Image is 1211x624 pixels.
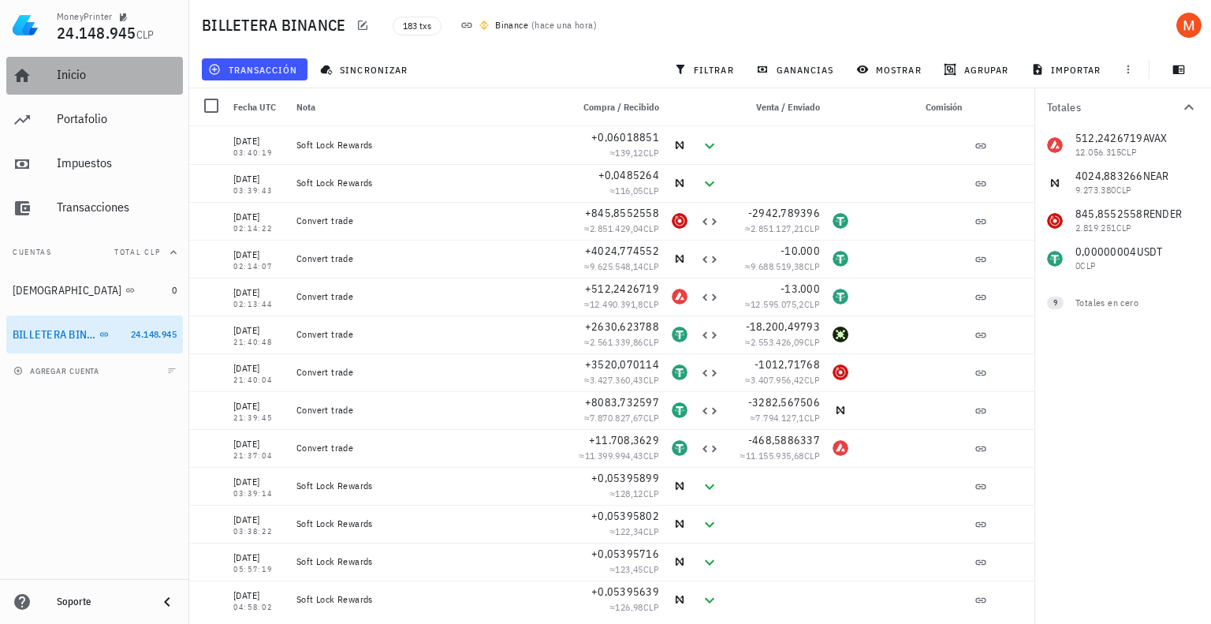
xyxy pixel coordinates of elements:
div: Binance [495,17,528,33]
div: Comisión [855,88,968,126]
span: ≈ [584,374,659,386]
span: +3520,070114 [585,357,659,372]
button: CuentasTotal CLP [6,234,183,271]
span: 9.688.519,38 [751,260,804,272]
div: [DATE] [233,209,284,225]
span: +11.708,3629 [589,433,659,447]
span: CLP [643,336,659,348]
span: CLP [804,336,820,348]
span: 9 [1053,297,1057,309]
img: 270.png [479,21,489,30]
span: Venta / Enviado [756,101,820,113]
div: [DATE] [233,398,284,414]
div: Convert trade [296,404,558,417]
span: 2.851.429,04 [590,222,643,234]
span: 2.561.339,86 [590,336,643,348]
div: [DATE] [233,550,284,566]
div: Portafolio [57,111,177,126]
span: CLP [643,222,659,234]
button: agrupar [937,58,1018,80]
div: [DATE] [233,323,284,338]
a: Inicio [6,57,183,95]
span: -3282,567506 [748,395,820,409]
div: AVAX-icon [833,440,848,456]
button: Totales [1034,88,1211,126]
span: Nota [296,101,315,113]
span: 116,05 [615,185,643,196]
span: CLP [804,450,820,461]
button: sincronizar [314,58,418,80]
span: CLP [804,222,820,234]
span: transacción [211,63,297,76]
span: 3.427.360,43 [590,374,643,386]
span: ≈ [609,601,659,613]
span: sincronizar [323,63,408,76]
div: 03:39:14 [233,490,284,498]
button: mostrar [850,58,931,80]
a: Transacciones [6,189,183,227]
div: Inicio [57,67,177,82]
span: CLP [804,260,820,272]
span: filtrar [677,63,734,76]
div: Convert trade [296,290,558,303]
span: ≈ [584,412,659,424]
span: ≈ [740,450,820,461]
span: 126,98 [615,601,643,613]
div: avatar [1176,13,1202,38]
span: Compra / Recibido [583,101,659,113]
span: CLP [643,525,659,537]
span: 128,12 [615,488,643,499]
div: USDT-icon [672,364,687,380]
span: ≈ [745,374,820,386]
span: 7.794.127,1 [755,412,803,424]
div: [DATE] [233,361,284,376]
span: +0,06018851 [591,130,659,144]
a: Portafolio [6,101,183,139]
span: +845,8552558 [585,206,659,220]
span: 24.148.945 [131,328,177,340]
span: CLP [643,374,659,386]
span: CLP [804,412,820,424]
span: CLP [643,488,659,499]
div: BIO-icon [833,327,848,342]
button: agregar cuenta [9,363,106,379]
div: Transacciones [57,200,177,215]
div: [DATE] [233,588,284,603]
span: +0,0485264 [598,168,660,182]
div: [DATE] [233,171,284,187]
span: 12.595.075,2 [751,298,804,310]
span: 183 txs [403,17,431,35]
span: agrupar [947,63,1008,76]
div: NEAR-icon [672,251,687,267]
span: +0,05395639 [591,585,659,599]
div: USDT-icon [833,251,848,267]
div: [DEMOGRAPHIC_DATA] [13,284,122,297]
div: NEAR-icon [672,478,687,494]
span: 0 [172,284,177,296]
span: +2630,623788 [585,319,659,334]
span: ≈ [609,185,659,196]
span: ≈ [584,222,659,234]
span: CLP [643,412,659,424]
div: USDT-icon [833,213,848,229]
span: CLP [643,185,659,196]
div: 03:40:19 [233,149,284,157]
span: importar [1034,63,1101,76]
div: NEAR-icon [833,402,848,418]
span: 123,45 [615,563,643,575]
div: 05:57:19 [233,566,284,574]
div: Convert trade [296,328,558,341]
a: Impuestos [6,145,183,183]
div: NEAR-icon [672,592,687,607]
span: 3.407.956,42 [751,374,804,386]
span: CLP [643,450,659,461]
div: [DATE] [233,247,284,263]
span: CLP [643,260,659,272]
span: Comisión [926,101,962,113]
div: USDT-icon [672,327,687,342]
span: ganancias [759,63,833,76]
span: CLP [136,28,155,42]
span: -10.000 [781,244,820,258]
div: Soporte [57,596,145,608]
span: -1012,71768 [755,357,820,372]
